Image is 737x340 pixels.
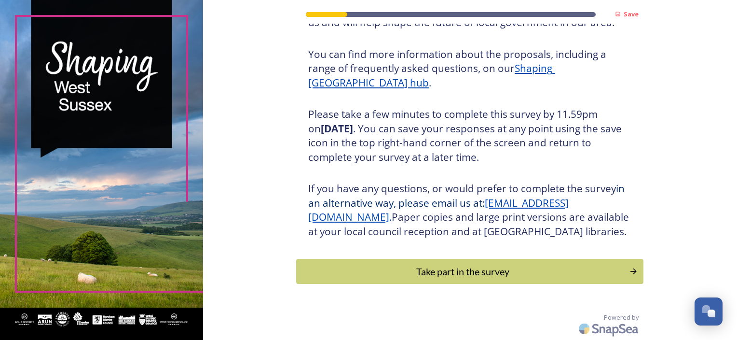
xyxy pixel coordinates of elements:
strong: [DATE] [321,122,353,135]
span: Powered by [604,313,639,322]
a: [EMAIL_ADDRESS][DOMAIN_NAME] [308,196,569,224]
h3: You can find more information about the proposals, including a range of frequently asked question... [308,47,631,90]
a: Shaping [GEOGRAPHIC_DATA] hub [308,61,555,89]
span: . [389,210,392,224]
div: Take part in the survey [301,264,624,279]
h3: If you have any questions, or would prefer to complete the survey Paper copies and large print ve... [308,182,631,239]
h3: Please take a few minutes to complete this survey by 11.59pm on . You can save your responses at ... [308,107,631,164]
strong: Save [624,10,639,18]
img: SnapSea Logo [576,317,643,340]
span: in an alternative way, please email us at: [308,182,627,210]
button: Open Chat [695,297,723,326]
button: Continue [296,259,643,284]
